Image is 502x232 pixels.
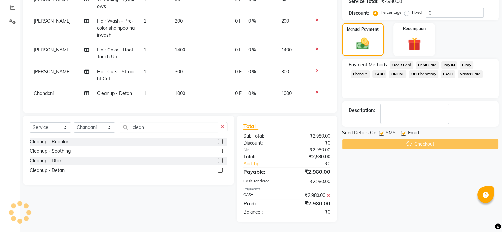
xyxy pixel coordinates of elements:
[120,122,218,132] input: Search or Scan
[287,209,335,215] div: ₹0
[175,18,183,24] span: 200
[30,167,65,174] div: Cleanup - Detan
[235,18,242,25] span: 0 F
[34,90,54,96] span: Chandani
[144,47,146,53] span: 1
[30,157,62,164] div: Cleanup - Dtox
[238,192,287,199] div: CASH
[389,70,406,78] span: ONLINE
[97,18,135,38] span: Hair Wash - Pre-color shampoo hairwash
[235,47,242,53] span: 0 F
[287,153,335,160] div: ₹2,980.00
[97,69,134,82] span: Hair Cuts - Straight Cut
[238,133,287,140] div: Sub Total:
[287,147,335,153] div: ₹2,980.00
[238,199,287,207] div: Paid:
[238,147,287,153] div: Net:
[144,18,146,24] span: 1
[238,153,287,160] div: Total:
[34,69,71,75] span: [PERSON_NAME]
[349,107,375,114] div: Description:
[342,129,376,138] span: Send Details On
[287,133,335,140] div: ₹2,980.00
[238,178,287,185] div: Cash Tendered:
[144,69,146,75] span: 1
[248,18,256,25] span: 0 %
[238,140,287,147] div: Discount:
[244,47,246,53] span: |
[248,90,256,97] span: 0 %
[287,168,335,176] div: ₹2,980.00
[412,9,422,15] label: Fixed
[390,61,414,69] span: Credit Card
[281,69,289,75] span: 300
[144,90,146,96] span: 1
[404,36,425,52] img: _gift.svg
[281,47,292,53] span: 1400
[175,47,185,53] span: 1400
[352,36,373,51] img: _cash.svg
[243,123,258,130] span: Total
[349,61,387,68] span: Payment Methods
[403,26,426,32] label: Redemption
[372,70,386,78] span: CARD
[409,70,438,78] span: UPI BharatPay
[287,140,335,147] div: ₹0
[441,70,455,78] span: CASH
[97,47,133,60] span: Hair Color - Root Touch Up
[281,90,292,96] span: 1000
[244,18,246,25] span: |
[238,168,287,176] div: Payable:
[347,26,379,32] label: Manual Payment
[244,90,246,97] span: |
[235,68,242,75] span: 0 F
[30,148,71,155] div: Cleanup - Soothing
[381,9,402,15] label: Percentage
[281,18,289,24] span: 200
[349,10,369,17] div: Discount:
[248,47,256,53] span: 0 %
[458,70,483,78] span: Master Card
[295,160,335,167] div: ₹0
[248,68,256,75] span: 0 %
[30,138,68,145] div: Cleanup - Regular
[460,61,473,69] span: GPay
[244,68,246,75] span: |
[287,178,335,185] div: ₹2,980.00
[238,160,295,167] a: Add Tip
[34,18,71,24] span: [PERSON_NAME]
[175,90,185,96] span: 1000
[287,199,335,207] div: ₹2,980.00
[351,70,370,78] span: PhonePe
[416,61,439,69] span: Debit Card
[175,69,183,75] span: 300
[243,186,330,192] div: Payments
[238,209,287,215] div: Balance :
[34,47,71,53] span: [PERSON_NAME]
[386,129,396,138] span: SMS
[287,192,335,199] div: ₹2,980.00
[408,129,419,138] span: Email
[441,61,457,69] span: PayTM
[97,90,132,96] span: Cleanup - Detan
[235,90,242,97] span: 0 F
